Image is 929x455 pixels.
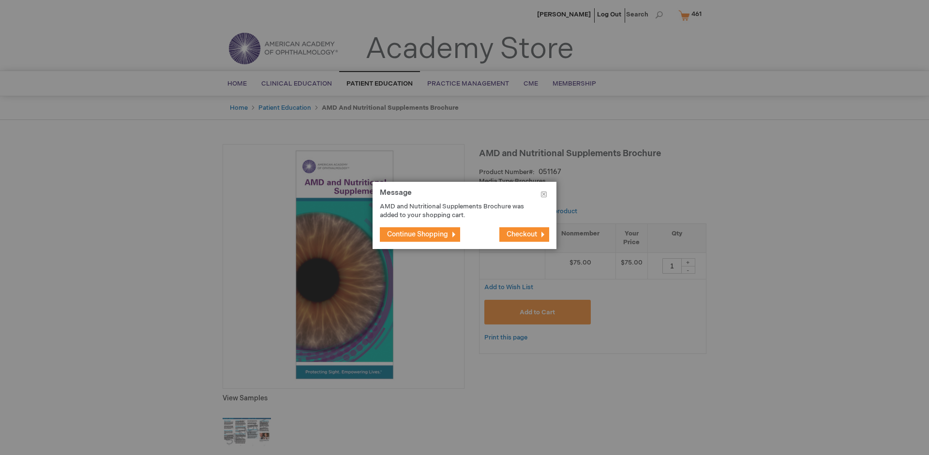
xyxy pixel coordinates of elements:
[387,230,448,238] span: Continue Shopping
[499,227,549,242] button: Checkout
[380,202,535,220] p: AMD and Nutritional Supplements Brochure was added to your shopping cart.
[380,227,460,242] button: Continue Shopping
[507,230,537,238] span: Checkout
[380,189,549,202] h1: Message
